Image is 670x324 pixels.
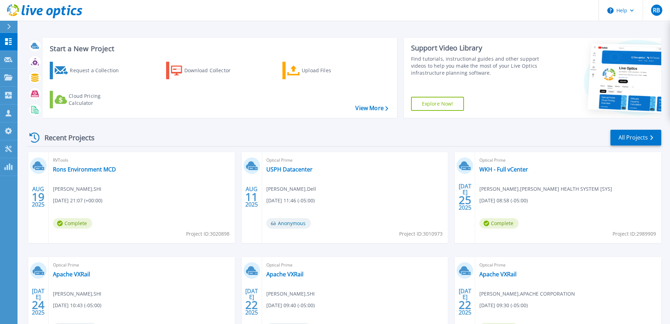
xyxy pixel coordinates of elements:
div: Find tutorials, instructional guides and other support videos to help you make the most of your L... [411,55,542,76]
span: [DATE] 08:58 (-05:00) [479,197,528,204]
a: Apache VXRail [53,271,90,278]
span: [DATE] 09:30 (-05:00) [479,302,528,309]
a: Explore Now! [411,97,464,111]
span: [PERSON_NAME] , SHI [53,185,101,193]
span: [PERSON_NAME] , [PERSON_NAME] HEALTH SYSTEM [SYS] [479,185,612,193]
span: [PERSON_NAME] , Dell [266,185,316,193]
h3: Start a New Project [50,45,388,53]
div: [DATE] 2025 [458,184,472,210]
a: Upload Files [282,62,361,79]
span: RB [653,7,660,13]
span: 22 [459,302,471,308]
div: [DATE] 2025 [32,289,45,315]
div: [DATE] 2025 [458,289,472,315]
span: 24 [32,302,45,308]
span: Optical Prime [53,261,231,269]
span: 25 [459,197,471,203]
span: [PERSON_NAME] , SHI [266,290,315,298]
div: Support Video Library [411,43,542,53]
span: Anonymous [266,218,311,229]
a: USPH Datacenter [266,166,313,173]
span: Optical Prime [266,156,444,164]
div: Recent Projects [27,129,104,146]
a: Cloud Pricing Calculator [50,91,128,108]
span: Complete [479,218,519,229]
a: Apache VXRail [479,271,517,278]
span: 22 [245,302,258,308]
div: Cloud Pricing Calculator [69,93,125,107]
span: [PERSON_NAME] , APACHE CORPORATION [479,290,575,298]
a: Apache VXRail [266,271,303,278]
a: Request a Collection [50,62,128,79]
div: Download Collector [184,63,240,77]
a: Download Collector [166,62,244,79]
div: Upload Files [302,63,358,77]
span: Project ID: 2989909 [613,230,656,238]
span: Complete [53,218,92,229]
span: [PERSON_NAME] , SHI [53,290,101,298]
span: Optical Prime [479,156,657,164]
span: [DATE] 21:07 (+00:00) [53,197,102,204]
span: 11 [245,194,258,200]
a: View More [355,105,388,112]
a: WKH - Full vCenter [479,166,528,173]
span: [DATE] 11:46 (-05:00) [266,197,315,204]
span: 19 [32,194,45,200]
span: [DATE] 09:40 (-05:00) [266,302,315,309]
span: [DATE] 10:43 (-05:00) [53,302,101,309]
span: Project ID: 3010973 [399,230,443,238]
span: RVTools [53,156,231,164]
div: AUG 2025 [245,184,258,210]
div: AUG 2025 [32,184,45,210]
a: All Projects [610,130,661,146]
a: Rons Environment MCD [53,166,116,173]
span: Project ID: 3020898 [186,230,230,238]
span: Optical Prime [479,261,657,269]
div: [DATE] 2025 [245,289,258,315]
span: Optical Prime [266,261,444,269]
div: Request a Collection [70,63,126,77]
